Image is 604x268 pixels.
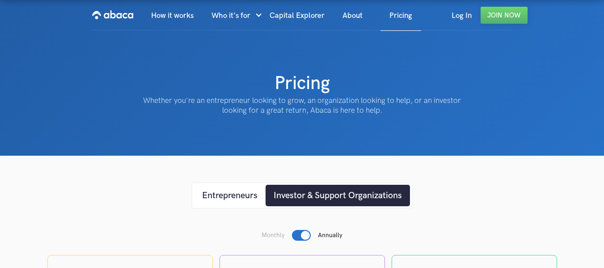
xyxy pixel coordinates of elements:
img: Abaca logo [92,8,133,22]
h1: Pricing [275,72,330,96]
a: How it works [142,0,203,31]
div: Investor & Support Organizations [274,189,402,202]
div: Entrepreneurs [202,189,258,202]
p: Whether you're an entrepreneur looking to grow, an organization looking to help, or an investor l... [137,96,468,115]
div: Who it's for [211,0,261,31]
p: Annually [318,231,342,240]
a: About [334,0,372,31]
div: Who it's for [211,0,250,31]
a: home [92,0,133,30]
a: Pricing [380,0,421,31]
a: Join Now [481,7,528,24]
p: Monthly [262,231,285,240]
a: Capital Explorer [261,0,334,31]
a: Log In [443,0,481,31]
